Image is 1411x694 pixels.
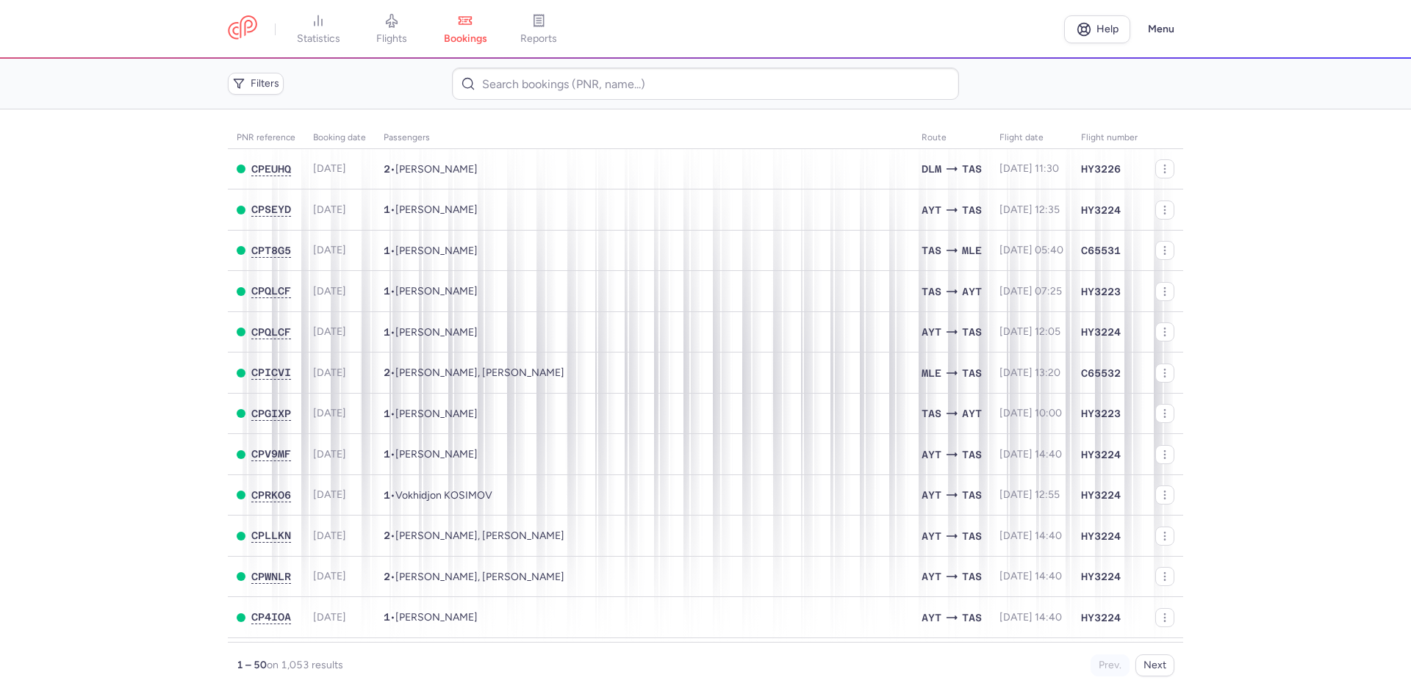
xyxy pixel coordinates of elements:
[922,202,941,218] span: AYT
[395,245,478,257] span: Zarina BOYNAZAROVA
[922,405,941,422] span: TAS
[251,611,291,623] button: CP4IOA
[922,610,941,626] span: AYT
[520,32,557,46] span: reports
[313,570,346,582] span: [DATE]
[1081,325,1121,339] span: HY3224
[962,610,982,626] span: TAS
[1081,203,1121,217] span: HY3224
[313,488,346,501] span: [DATE]
[376,32,407,46] span: flights
[304,127,375,149] th: Booking date
[313,244,346,256] span: [DATE]
[251,529,291,542] button: CPLLKN
[228,73,284,95] button: Filters
[384,366,390,378] span: 2
[1081,243,1121,258] span: C65531
[251,245,291,257] button: CPT8G5
[922,365,941,381] span: MLE
[962,405,982,422] span: AYT
[251,285,291,297] button: CPQLCF
[1081,488,1121,502] span: HY3224
[313,285,346,297] span: [DATE]
[384,366,564,379] span: •
[251,366,291,378] span: CPICVI
[384,611,478,623] span: •
[384,489,492,502] span: •
[251,326,291,339] button: CPQLCF
[1081,284,1121,299] span: HY3223
[999,285,1062,297] span: [DATE] 07:25
[384,203,478,216] span: •
[395,285,478,297] span: Alireza MAKINNASERI
[384,163,478,176] span: •
[395,163,478,176] span: Durdonakhon YUNUSOVA, Shakhnoza KHAKIMJONOVA
[1064,15,1130,43] a: Help
[384,448,390,460] span: 1
[999,529,1062,542] span: [DATE] 14:40
[267,659,343,671] span: on 1,053 results
[251,489,291,502] button: CPRKO6
[313,366,346,379] span: [DATE]
[395,571,564,583] span: Mukhammadali MAMTALIEV, Jasurbek ABDUJABBOROV
[251,203,291,216] button: CPSEYD
[251,529,291,541] span: CPLLKN
[1072,127,1146,149] th: Flight number
[444,32,487,46] span: bookings
[384,163,390,175] span: 2
[384,489,390,501] span: 1
[962,447,982,463] span: TAS
[395,366,564,379] span: Maksim ROGANOV, Emiliia VYDRINA
[913,127,991,149] th: Route
[428,13,502,46] a: bookings
[962,161,982,177] span: TAS
[999,611,1062,623] span: [DATE] 14:40
[395,203,478,216] span: Dmitrii POPEL
[999,203,1060,216] span: [DATE] 12:35
[313,325,346,338] span: [DATE]
[384,571,564,583] span: •
[251,448,291,460] span: CPV9MF
[1081,406,1121,421] span: HY3223
[962,202,982,218] span: TAS
[251,78,279,90] span: Filters
[384,408,390,419] span: 1
[1096,24,1119,35] span: Help
[251,571,291,583] button: CPWNLR
[922,161,941,177] span: DLM
[999,162,1059,175] span: [DATE] 11:30
[395,448,478,460] span: Mikhail KOSTYLEV
[922,324,941,340] span: AYT
[962,283,982,300] span: AYT
[991,127,1072,149] th: flight date
[251,408,291,420] button: CPGIXP
[251,203,291,215] span: CPSEYD
[384,611,390,623] span: 1
[384,245,390,256] span: 1
[313,162,346,175] span: [DATE]
[999,448,1062,460] span: [DATE] 14:40
[395,529,564,542] span: Akhrorjon SOLIEV, Mukhammadali MAKHMUDOV
[384,529,390,541] span: 2
[281,13,355,46] a: statistics
[313,407,346,419] span: [DATE]
[999,325,1060,338] span: [DATE] 12:05
[375,127,913,149] th: Passengers
[384,448,478,460] span: •
[384,245,478,257] span: •
[384,285,478,297] span: •
[1081,366,1121,380] span: C65532
[1091,654,1130,676] button: Prev.
[251,245,291,256] span: CPT8G5
[999,244,1063,256] span: [DATE] 05:40
[313,611,346,623] span: [DATE]
[999,488,1060,501] span: [DATE] 12:55
[1081,529,1121,543] span: HY3224
[355,13,428,46] a: flights
[251,326,291,338] span: CPQLCF
[228,127,304,149] th: PNR reference
[384,571,390,582] span: 2
[502,13,575,46] a: reports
